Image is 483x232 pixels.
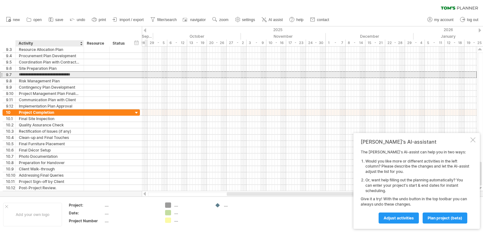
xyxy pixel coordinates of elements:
span: help [296,18,303,22]
div: 22 - 28 [385,40,405,46]
span: contact [317,18,329,22]
div: Final Site Inspection [19,116,80,122]
div: 27 - 2 [227,40,247,46]
div: 9.10 [6,91,15,97]
div: 10.12 [6,185,15,191]
span: new [13,18,20,22]
div: .... [224,202,258,208]
div: 9.5 [6,59,15,65]
div: 12 - 18 [445,40,464,46]
div: 29 - 5 [147,40,167,46]
div: Project Number [69,218,103,224]
div: Date: [69,210,103,216]
div: 10.1 [6,116,15,122]
a: save [47,16,65,24]
div: Client Walk-through [19,166,80,172]
div: Coordination Plan with Contractors [19,59,80,65]
a: plan project (beta) [423,213,467,224]
div: Add your own logo [3,203,62,226]
div: 9.6 [6,65,15,71]
div: 10.10 [6,172,15,178]
span: save [55,18,63,22]
div: 20 - 26 [207,40,227,46]
div: 10.3 [6,128,15,134]
span: Adjust activities [384,216,414,220]
a: import / export [111,16,146,24]
li: Would you like more or different activities in the left column? Please describe the changes and l... [365,159,469,174]
a: print [90,16,108,24]
div: Procurement Plan Development [19,53,80,59]
div: Project Sign-off by Client [19,179,80,185]
div: .... [105,202,158,208]
div: Project Management Plan Finalization [19,91,80,97]
div: Final Furniture Placement [19,141,80,147]
a: contact [308,16,331,24]
div: 9.11 [6,97,15,103]
div: 10 - 16 [266,40,286,46]
div: Clean-up and Final Touches [19,135,80,141]
span: my account [434,18,453,22]
div: 9.7 [6,72,15,78]
div: 9.4 [6,53,15,59]
div: 10.9 [6,166,15,172]
div: 6 - 12 [167,40,187,46]
div: Post-Project Review. [19,185,80,191]
span: undo [77,18,85,22]
div: Risk Management Plan [19,78,80,84]
div: Implementation Plan Approval [19,103,80,109]
div: Project Completion [19,109,80,115]
div: .... [105,210,158,216]
div: 13 - 19 [187,40,207,46]
div: 17 - 23 [286,40,306,46]
div: 10.11 [6,179,15,185]
a: my account [426,16,455,24]
a: navigator [182,16,208,24]
div: Site Preparation Plan [19,65,80,71]
div: .... [174,218,208,223]
div: Contingency Plan Development [19,84,80,90]
li: Or, want help filling out the planning automatically? You can enter your project's start & end da... [365,178,469,193]
div: 10.6 [6,147,15,153]
a: filter/search [149,16,179,24]
div: 9.9 [6,84,15,90]
div: Photo Documentation [19,153,80,159]
span: open [33,18,42,22]
div: [PERSON_NAME]'s AI-assistant [361,139,469,145]
div: .... [174,202,208,208]
a: zoom [211,16,230,24]
span: plan project (beta) [428,216,462,220]
span: print [99,18,106,22]
div: 10.8 [6,160,15,166]
div: 1 - 7 [326,40,346,46]
div: The [PERSON_NAME]'s AI-assist can help you in two ways: Give it a try! With the undo button in th... [361,150,469,223]
div: 10.4 [6,135,15,141]
div: Addressing Final Queries [19,172,80,178]
div: 9.3 [6,47,15,52]
div: Communication Plan with Client [19,97,80,103]
div: 15 - 21 [365,40,385,46]
span: log out [467,18,478,22]
a: settings [234,16,257,24]
div: 24 - 30 [306,40,326,46]
div: Resource [87,40,106,47]
span: zoom [219,18,228,22]
span: filter/search [157,18,177,22]
div: 8 - 14 [346,40,365,46]
div: October 2025 [153,33,241,40]
div: Preparation for Handover [19,160,80,166]
div: 9.12 [6,103,15,109]
div: .... [105,218,158,224]
div: Activity [19,40,80,47]
a: AI assist [260,16,285,24]
div: Quality Assurance Check [19,122,80,128]
a: open [25,16,44,24]
span: AI assist [269,18,283,22]
div: 10.5 [6,141,15,147]
div: Final Décor Setup [19,147,80,153]
div: 29 - 4 [405,40,425,46]
a: new [4,16,22,24]
div: December 2025 [326,33,414,40]
div: 9.8 [6,78,15,84]
div: Status [113,40,126,47]
div: 3 - 9 [247,40,266,46]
